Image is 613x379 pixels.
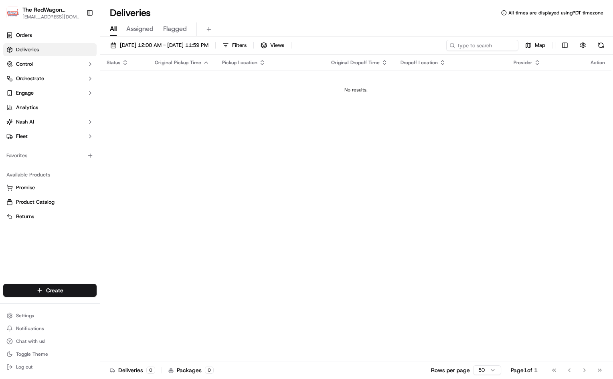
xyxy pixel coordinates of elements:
[16,325,44,332] span: Notifications
[6,199,93,206] a: Product Catalog
[16,32,32,39] span: Orders
[3,310,97,321] button: Settings
[511,366,538,374] div: Page 1 of 1
[110,366,155,374] div: Deliveries
[446,40,518,51] input: Type to search
[3,29,97,42] a: Orders
[16,46,39,53] span: Deliveries
[3,3,83,22] button: The RedWagon DeliversThe RedWagon Delivers[EMAIL_ADDRESS][DOMAIN_NAME]
[3,130,97,143] button: Fleet
[22,14,80,20] button: [EMAIL_ADDRESS][DOMAIN_NAME]
[3,58,97,71] button: Control
[3,72,97,85] button: Orchestrate
[3,284,97,297] button: Create
[3,196,97,209] button: Product Catalog
[270,42,284,49] span: Views
[591,59,605,66] div: Action
[107,40,212,51] button: [DATE] 12:00 AM - [DATE] 11:59 PM
[3,43,97,56] a: Deliveries
[3,361,97,373] button: Log out
[3,149,97,162] div: Favorites
[401,59,438,66] span: Dropoff Location
[232,42,247,49] span: Filters
[508,10,603,16] span: All times are displayed using PDT timezone
[16,338,45,345] span: Chat with us!
[6,184,93,191] a: Promise
[3,336,97,347] button: Chat with us!
[222,59,257,66] span: Pickup Location
[16,133,28,140] span: Fleet
[219,40,250,51] button: Filters
[3,101,97,114] a: Analytics
[163,24,187,34] span: Flagged
[3,323,97,334] button: Notifications
[16,75,44,82] span: Orchestrate
[3,181,97,194] button: Promise
[16,213,34,220] span: Returns
[522,40,549,51] button: Map
[110,24,117,34] span: All
[16,364,32,370] span: Log out
[3,349,97,360] button: Toggle Theme
[16,199,55,206] span: Product Catalog
[126,24,154,34] span: Assigned
[6,6,19,19] img: The RedWagon Delivers
[257,40,288,51] button: Views
[595,40,607,51] button: Refresh
[16,89,34,97] span: Engage
[16,351,48,357] span: Toggle Theme
[16,184,35,191] span: Promise
[110,6,151,19] h1: Deliveries
[16,312,34,319] span: Settings
[431,366,470,374] p: Rows per page
[3,116,97,128] button: Nash AI
[168,366,214,374] div: Packages
[46,286,63,294] span: Create
[6,213,93,220] a: Returns
[120,42,208,49] span: [DATE] 12:00 AM - [DATE] 11:59 PM
[103,87,608,93] div: No results.
[3,87,97,99] button: Engage
[3,210,97,223] button: Returns
[535,42,545,49] span: Map
[155,59,201,66] span: Original Pickup Time
[514,59,532,66] span: Provider
[3,168,97,181] div: Available Products
[107,59,120,66] span: Status
[331,59,380,66] span: Original Dropoff Time
[146,367,155,374] div: 0
[22,6,80,14] button: The RedWagon Delivers
[16,61,33,68] span: Control
[16,118,34,126] span: Nash AI
[205,367,214,374] div: 0
[16,104,38,111] span: Analytics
